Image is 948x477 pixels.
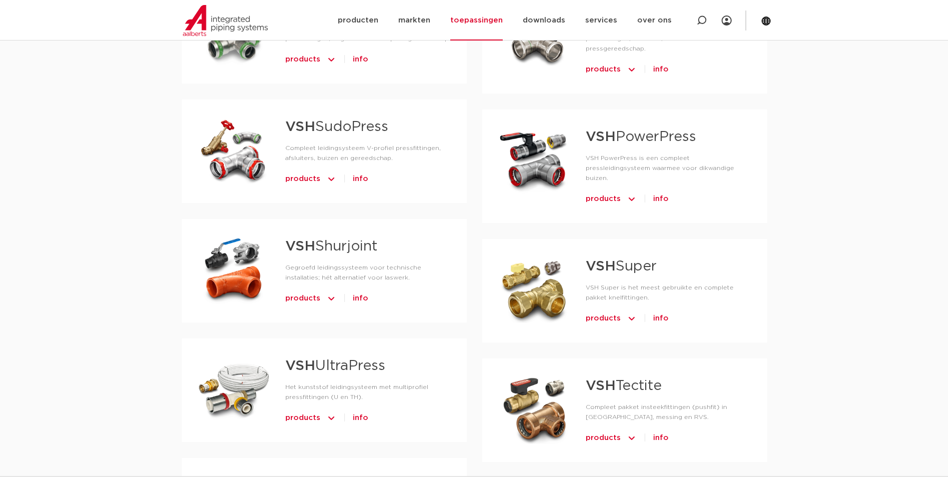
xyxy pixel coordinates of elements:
p: Compleet leidingsysteem V-profiel pressfittingen, afsluiters, buizen en gereedschap. [285,143,451,163]
img: icon-chevron-up-1.svg [326,290,336,306]
img: icon-chevron-up-1.svg [627,61,637,77]
span: products [285,51,320,67]
p: Het kunststof leidingsysteem met multiprofiel pressfittingen (U en TH). [285,382,451,402]
strong: VSH [285,120,315,134]
a: info [653,430,669,446]
a: info [653,191,669,207]
a: VSHUltraPress [285,359,385,373]
span: products [586,61,621,77]
span: products [586,191,621,207]
a: info [353,290,368,306]
img: icon-chevron-up-1.svg [627,430,637,446]
img: icon-chevron-up-1.svg [627,191,637,207]
a: VSHPowerPress [586,130,696,144]
strong: VSH [285,359,315,373]
strong: VSH [586,379,616,393]
a: VSHSuper [586,259,657,273]
p: VSH PowerPress is een compleet pressleidingsysteem waarmee voor dikwandige buizen. [586,153,751,183]
img: icon-chevron-up-1.svg [326,410,336,426]
a: info [353,171,368,187]
a: info [353,51,368,67]
span: products [586,430,621,446]
a: info [653,61,669,77]
span: products [285,290,320,306]
a: info [653,310,669,326]
a: VSHShurjoint [285,239,377,253]
img: icon-chevron-up-1.svg [326,171,336,187]
p: Gegroefd leidingssysteem voor technische installaties; hét alternatief voor laswerk. [285,262,451,282]
strong: VSH [586,130,616,144]
span: products [586,310,621,326]
strong: VSH [285,239,315,253]
p: Compleet pakket insteekfittingen (pushfit) in [GEOGRAPHIC_DATA], messing en RVS. [586,402,751,422]
span: products [285,410,320,426]
a: info [353,410,368,426]
a: VSHSudoPress [285,120,388,134]
img: icon-chevron-up-1.svg [627,310,637,326]
a: VSHTectite [586,379,662,393]
p: VSH Super is het meest gebruikte en complete pakket knelfittingen. [586,282,751,302]
span: products [285,171,320,187]
strong: VSH [586,259,616,273]
img: icon-chevron-up-1.svg [326,51,336,67]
